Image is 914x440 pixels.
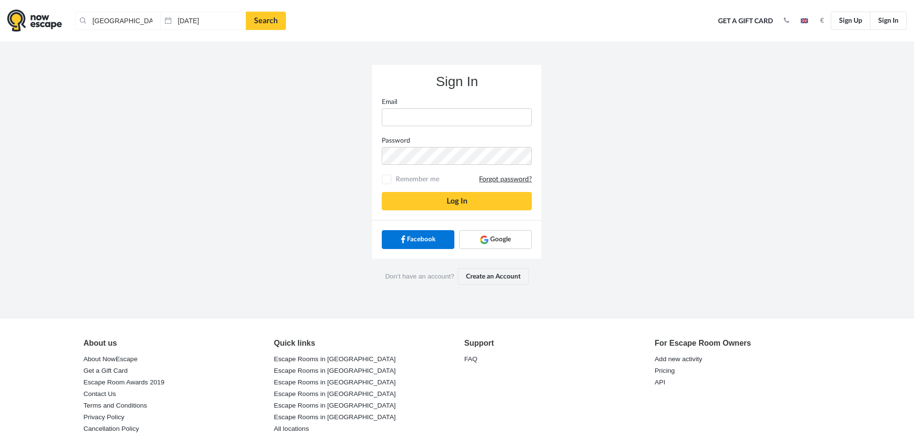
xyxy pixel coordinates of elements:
[655,352,702,366] a: Add new activity
[7,9,62,32] img: logo
[83,399,147,412] a: Terms and Conditions
[815,16,829,26] button: €
[464,352,477,366] a: FAQ
[274,352,396,366] a: Escape Rooms in [GEOGRAPHIC_DATA]
[382,192,532,210] button: Log In
[274,411,396,424] a: Escape Rooms in [GEOGRAPHIC_DATA]
[274,337,450,349] div: Quick links
[75,12,160,30] input: Place or Room Name
[831,12,870,30] a: Sign Up
[384,176,390,183] input: Remember meForgot password?
[407,235,435,244] span: Facebook
[382,74,532,89] h3: Sign In
[83,422,139,436] a: Cancellation Policy
[274,387,396,401] a: Escape Rooms in [GEOGRAPHIC_DATA]
[83,387,116,401] a: Contact Us
[393,175,532,184] span: Remember me
[246,12,286,30] a: Search
[655,337,831,349] div: For Escape Room Owners
[655,376,665,389] a: API
[490,235,511,244] span: Google
[274,399,396,412] a: Escape Rooms in [GEOGRAPHIC_DATA]
[820,17,824,24] strong: €
[655,364,675,378] a: Pricing
[372,259,541,294] div: Don’t have an account?
[459,230,532,249] a: Google
[160,12,245,30] input: Date
[274,422,309,436] a: All locations
[464,337,640,349] div: Support
[274,364,396,378] a: Escape Rooms in [GEOGRAPHIC_DATA]
[458,268,529,285] a: Create an Account
[274,376,396,389] a: Escape Rooms in [GEOGRAPHIC_DATA]
[83,411,124,424] a: Privacy Policy
[382,230,454,249] a: Facebook
[83,364,127,378] a: Get a Gift Card
[83,376,165,389] a: Escape Room Awards 2019
[801,18,808,23] img: en.jpg
[83,352,137,366] a: About NowEscape
[479,175,532,184] a: Forgot password?
[715,11,777,32] a: Get a Gift Card
[83,337,259,349] div: About us
[870,12,907,30] a: Sign In
[375,136,539,146] label: Password
[375,97,539,107] label: Email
